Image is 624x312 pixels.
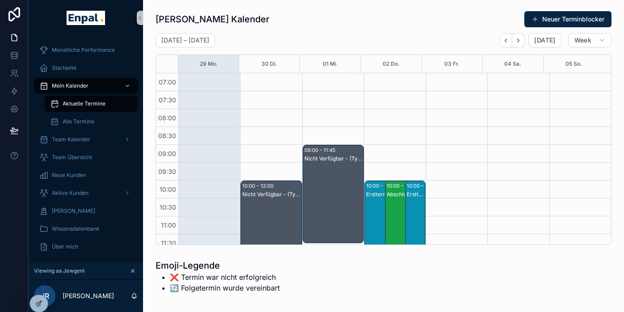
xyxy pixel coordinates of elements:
span: [DATE] [534,36,555,44]
span: Team Kalender [52,136,90,143]
button: 03 Fr. [444,55,460,73]
div: 10:00 – 12:00 [366,181,400,190]
a: Wissensdatenbank [34,221,138,237]
span: Aktuelle Termine [63,100,105,107]
span: 11:30 [159,239,178,247]
span: 11:00 [159,221,178,229]
a: Aktuelle Termine [45,96,138,112]
img: App logo [67,11,105,25]
div: 10:00 – 12:00Ersttermin - [PERSON_NAME] [365,181,399,252]
span: 08:00 [156,114,178,122]
button: [DATE] [528,33,561,47]
button: Back [499,34,512,47]
span: Mein Kalender [52,82,89,89]
span: Team Übersicht [52,154,92,161]
div: Ersttermin - [PERSON_NAME] [366,191,398,198]
span: Monatliche Performance [52,46,115,54]
span: Wissensdatenbank [52,225,100,232]
span: JR [41,291,49,301]
div: scrollable content [29,36,143,262]
button: 02 Do. [383,55,400,73]
span: 07:00 [156,78,178,86]
a: Aktive Kunden [34,185,138,201]
div: 10:00 – 12:00Nicht Verfügbar - (Tyll Remote Vorbereitung) [241,181,301,252]
span: Neue Kunden [52,172,86,179]
li: ❌ Termin war nicht erfolgreich [170,272,280,282]
a: Team Übersicht [34,149,138,165]
span: [PERSON_NAME] [52,207,95,215]
a: Über mich [34,239,138,255]
div: 10:00 – 12:00 [407,181,440,190]
button: Next [512,34,525,47]
h2: [DATE] – [DATE] [161,36,209,45]
div: 10:00 – 12:00 [387,181,420,190]
span: 07:30 [156,96,178,104]
span: Startseite [52,64,76,72]
span: Über mich [52,243,78,250]
button: 01 Mi. [323,55,338,73]
button: 05 So. [565,55,582,73]
li: 🔄️ Folgetermin wurde vereinbart [170,282,280,293]
a: Monatliche Performance [34,42,138,58]
div: 10:00 – 12:00Abschlusstermin - [PERSON_NAME] [385,181,419,252]
span: 09:30 [156,168,178,175]
button: 04 Sa. [504,55,521,73]
span: 09:00 [156,150,178,157]
div: 10:00 – 12:00 [242,181,276,190]
a: Startseite [34,60,138,76]
div: 09:00 – 11:45Nicht Verfügbar - (Tyll Training im FFM Office) [303,145,363,243]
div: 10:00 – 12:00Ersttermin (Folgetermin) - [PERSON_NAME] [405,181,425,252]
a: [PERSON_NAME] [34,203,138,219]
p: [PERSON_NAME] [63,291,114,300]
span: Week [574,36,591,44]
div: Nicht Verfügbar - (Tyll Remote Vorbereitung) [242,191,301,198]
div: 09:00 – 11:45 [304,146,338,155]
span: Alle Termine [63,118,94,125]
button: Neuer Terminblocker [524,11,611,27]
h1: Emoji-Legende [156,259,280,272]
a: Neue Kunden [34,167,138,183]
button: Week [569,33,611,47]
h1: [PERSON_NAME] Kalender [156,13,270,25]
div: Ersttermin (Folgetermin) - [PERSON_NAME] [407,191,425,198]
span: 08:30 [156,132,178,139]
span: Aktive Kunden [52,190,89,197]
span: 10:00 [157,186,178,193]
a: Team Kalender [34,131,138,148]
div: Nicht Verfügbar - (Tyll Training im FFM Office) [304,155,363,162]
div: Abschlusstermin - [PERSON_NAME] [387,191,419,198]
span: 10:30 [157,203,178,211]
a: Alle Termine [45,114,138,130]
button: 30 Di. [261,55,277,73]
a: Mein Kalender [34,78,138,94]
button: 29 Mo. [200,55,218,73]
span: Viewing as Jewgeni [34,267,84,274]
